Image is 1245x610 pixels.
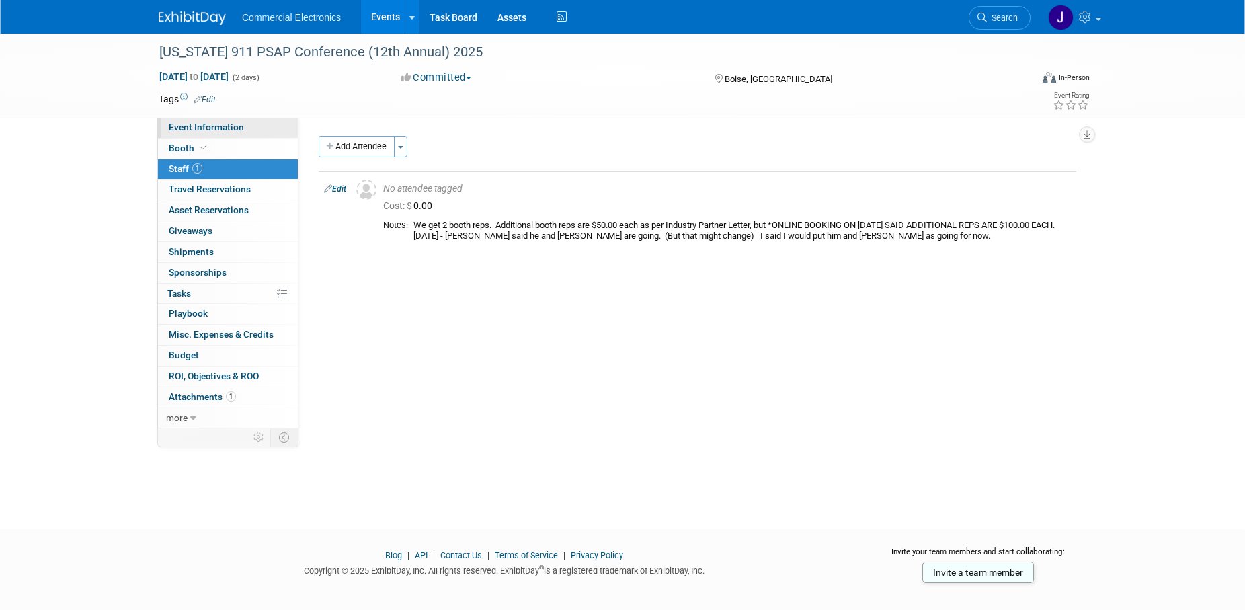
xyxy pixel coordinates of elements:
[159,11,226,25] img: ExhibitDay
[158,304,298,324] a: Playbook
[158,180,298,200] a: Travel Reservations
[440,550,482,560] a: Contact Us
[413,220,1071,242] div: We get 2 booth reps. Additional booth reps are $50.00 each as per Industry Partner Letter, but *O...
[271,428,298,446] td: Toggle Event Tabs
[169,122,244,132] span: Event Information
[247,428,271,446] td: Personalize Event Tab Strip
[158,159,298,180] a: Staff1
[188,71,200,82] span: to
[1058,73,1090,83] div: In-Person
[404,550,413,560] span: |
[159,92,216,106] td: Tags
[158,242,298,262] a: Shipments
[725,74,832,84] span: Boise, [GEOGRAPHIC_DATA]
[430,550,438,560] span: |
[159,562,850,577] div: Copyright © 2025 ExhibitDay, Inc. All rights reserved. ExhibitDay is a registered trademark of Ex...
[169,267,227,278] span: Sponsorships
[539,564,544,572] sup: ®
[560,550,569,560] span: |
[484,550,493,560] span: |
[169,246,214,257] span: Shipments
[158,263,298,283] a: Sponsorships
[169,391,236,402] span: Attachments
[158,408,298,428] a: more
[951,70,1090,90] div: Event Format
[383,220,408,231] div: Notes:
[169,350,199,360] span: Budget
[383,200,413,211] span: Cost: $
[495,550,558,560] a: Terms of Service
[1053,92,1089,99] div: Event Rating
[159,71,229,83] span: [DATE] [DATE]
[158,325,298,345] a: Misc. Expenses & Credits
[226,391,236,402] span: 1
[166,412,188,423] span: more
[1043,72,1056,83] img: Format-Inperson.png
[169,329,274,340] span: Misc. Expenses & Credits
[169,184,251,194] span: Travel Reservations
[169,163,202,174] span: Staff
[158,387,298,408] a: Attachments1
[200,144,207,151] i: Booth reservation complete
[194,95,216,104] a: Edit
[242,12,341,23] span: Commercial Electronics
[192,163,202,174] span: 1
[158,200,298,221] a: Asset Reservations
[922,562,1034,583] a: Invite a team member
[158,284,298,304] a: Tasks
[158,118,298,138] a: Event Information
[169,371,259,381] span: ROI, Objectives & ROO
[415,550,428,560] a: API
[356,180,376,200] img: Unassigned-User-Icon.png
[158,367,298,387] a: ROI, Objectives & ROO
[383,183,1071,195] div: No attendee tagged
[158,139,298,159] a: Booth
[158,346,298,366] a: Budget
[385,550,402,560] a: Blog
[870,546,1087,566] div: Invite your team members and start collaborating:
[155,40,1010,65] div: [US_STATE] 911 PSAP Conference (12th Annual) 2025
[167,288,191,299] span: Tasks
[169,308,208,319] span: Playbook
[987,13,1018,23] span: Search
[571,550,623,560] a: Privacy Policy
[169,225,212,236] span: Giveaways
[324,184,346,194] a: Edit
[969,6,1031,30] a: Search
[231,73,259,82] span: (2 days)
[319,136,395,157] button: Add Attendee
[158,221,298,241] a: Giveaways
[169,143,210,153] span: Booth
[169,204,249,215] span: Asset Reservations
[383,200,438,211] span: 0.00
[397,71,477,85] button: Committed
[1048,5,1074,30] img: Jennifer Roosa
